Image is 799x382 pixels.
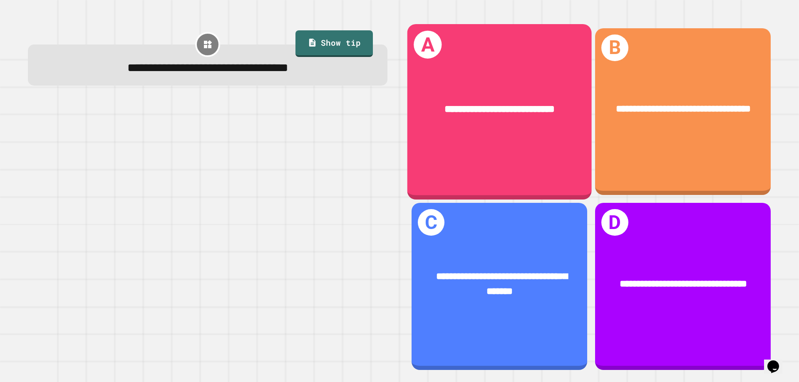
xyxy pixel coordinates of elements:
a: Show tip [295,30,373,57]
h1: D [601,209,628,236]
h1: B [601,35,628,61]
h1: A [414,30,442,58]
h1: C [418,209,444,236]
iframe: chat widget [764,349,791,374]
